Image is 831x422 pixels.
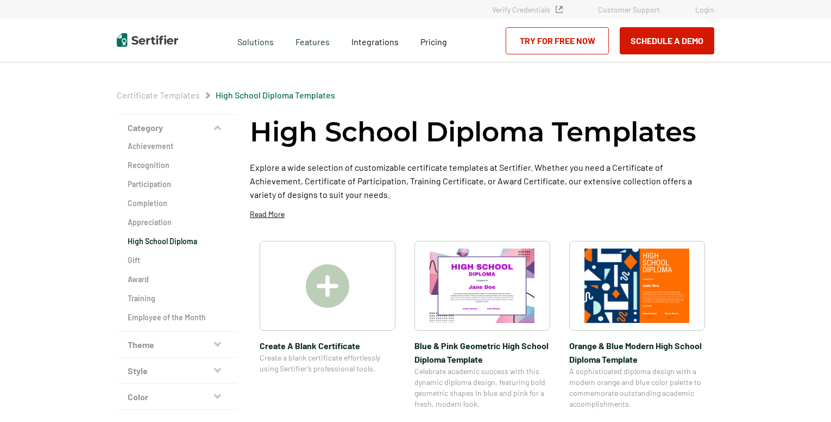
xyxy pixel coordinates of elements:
[598,5,660,14] a: Customer Support
[117,33,178,47] img: Sertifier | Digital Credentialing Platform
[128,179,225,190] a: Participation
[117,141,236,332] div: Category
[430,249,535,323] img: Blue & Pink Geometric High School Diploma Template
[420,36,447,47] span: Pricing
[117,384,236,410] button: Color
[216,90,335,100] a: High School Diploma Templates
[569,241,705,409] a: Orange & Blue Modern High School Diploma TemplateOrange & Blue Modern High School Diploma Templat...
[128,255,225,266] a: Gift
[128,236,225,247] a: High School Diploma
[117,90,200,100] a: Certificate Templates
[128,217,225,228] a: Appreciation
[351,34,399,47] a: Integrations
[260,339,395,352] span: Create A Blank Certificate
[128,293,225,304] a: Training
[128,141,225,152] a: Achievement
[414,339,550,366] span: Blue & Pink Geometric High School Diploma Template
[250,160,714,201] p: Explore a wide selection of customizable certificate templates at Sertifier. Whether you need a C...
[260,352,395,374] span: Create a blank certificate effortlessly using Sertifier’s professional tools.
[117,115,236,141] button: Category
[584,249,690,323] img: Orange & Blue Modern High School Diploma Template
[569,339,705,366] span: Orange & Blue Modern High School Diploma Template
[250,114,696,150] h1: High School Diploma Templates
[569,366,705,409] span: A sophisticated diploma design with a modern orange and blue color palette to commemorate outstan...
[295,34,330,47] span: Features
[237,34,274,47] span: Solutions
[128,160,225,171] a: Recognition
[306,264,349,308] img: Create A Blank Certificate
[506,27,609,54] a: Try for Free Now
[351,36,399,47] span: Integrations
[117,90,335,101] div: Breadcrumb
[414,241,550,409] a: Blue & Pink Geometric High School Diploma TemplateBlue & Pink Geometric High School Diploma Templ...
[128,312,225,323] a: Employee of the Month
[695,5,714,14] a: Login
[492,5,563,14] a: Verify Credentials
[128,198,225,209] a: Completion
[420,34,447,47] a: Pricing
[117,358,236,384] button: Style
[414,366,550,409] span: Celebrate academic success with this dynamic diploma design, featuring bold geometric shapes in b...
[128,274,225,285] a: Award
[250,209,285,220] p: Read More
[117,332,236,358] button: Theme
[556,6,563,13] img: Verified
